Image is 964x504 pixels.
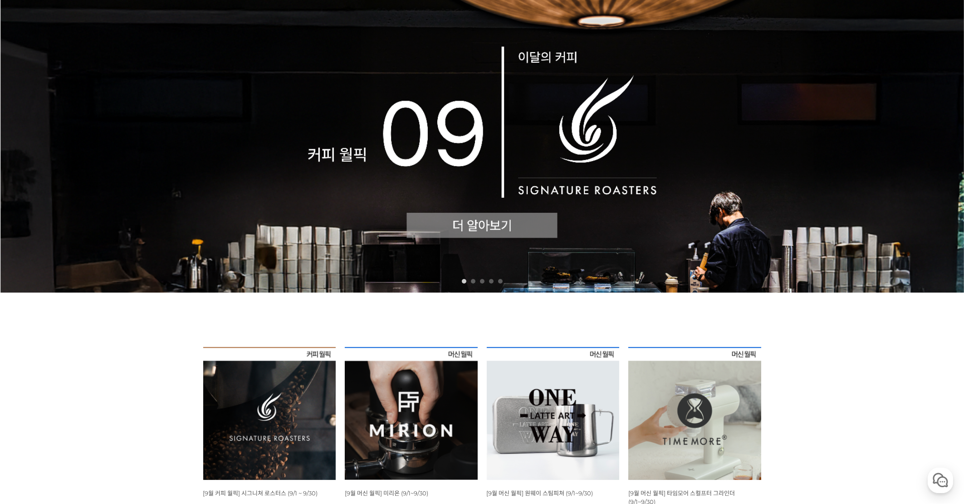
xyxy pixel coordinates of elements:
[140,301,151,308] span: 설정
[487,347,620,480] img: 9월 머신 월픽 원웨이 스팀피쳐
[203,347,336,480] img: [9월 커피 월픽] 시그니쳐 로스터스 (9/1 ~ 9/30)
[498,279,503,284] a: 5
[29,301,34,308] span: 홈
[83,302,94,309] span: 대화
[203,489,318,497] a: [9월 커피 월픽] 시그니쳐 로스터스 (9/1 ~ 9/30)
[345,489,428,497] a: [9월 머신 월픽] 미리온 (9/1~9/30)
[489,279,494,284] a: 4
[462,279,466,284] a: 1
[628,347,761,480] img: 9월 머신 월픽 타임모어 스컬프터
[471,279,475,284] a: 2
[487,489,593,497] a: [9월 머신 월픽] 원웨이 스팀피쳐 (9/1~9/30)
[117,288,174,310] a: 설정
[3,288,60,310] a: 홈
[480,279,484,284] a: 3
[345,347,478,480] img: 9월 머신 월픽 미리온
[60,288,117,310] a: 대화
